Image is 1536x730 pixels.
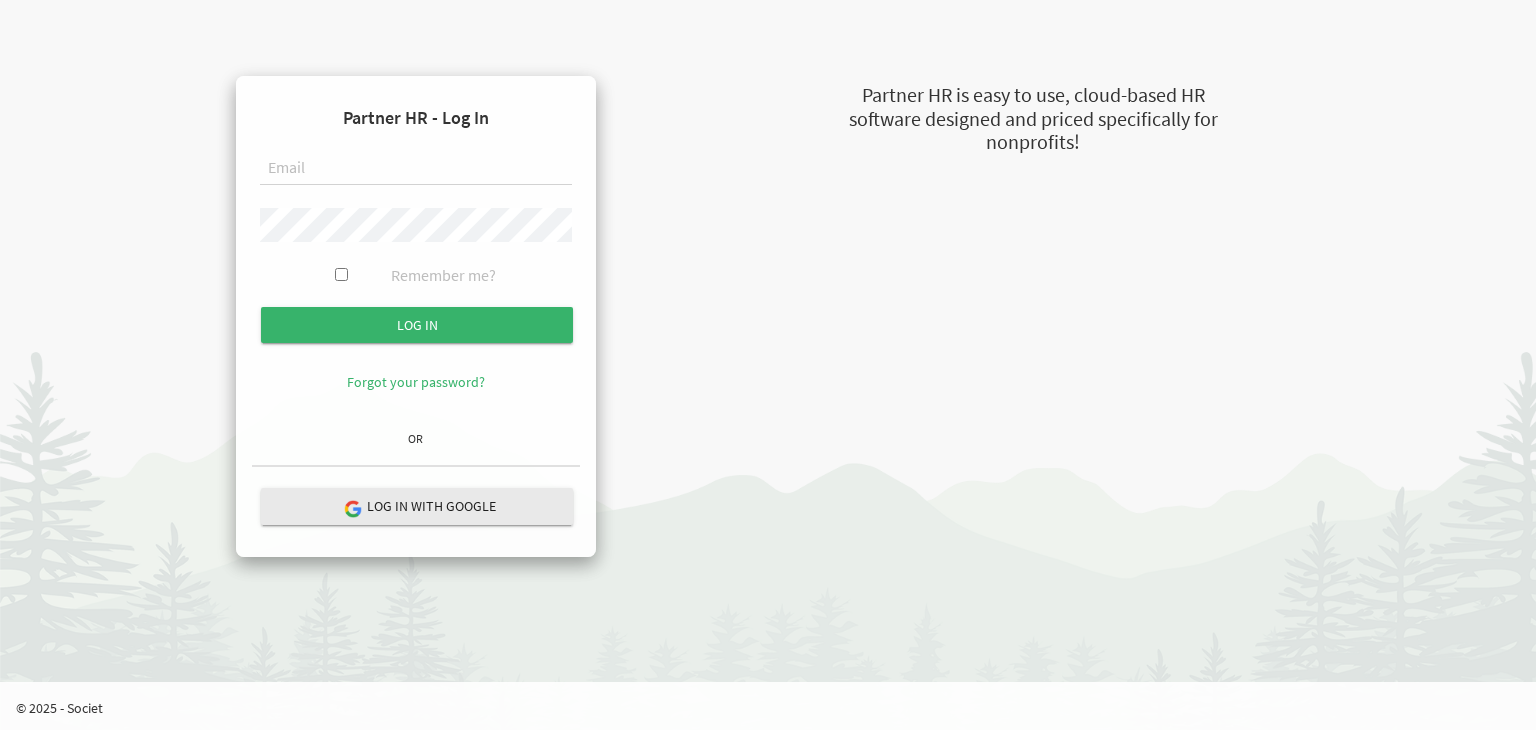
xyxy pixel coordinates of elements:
[748,128,1318,157] div: nonprofits!
[261,307,573,343] input: Log in
[16,698,1536,718] p: © 2025 - Societ
[748,81,1318,110] div: Partner HR is easy to use, cloud-based HR
[260,152,572,186] input: Email
[391,264,496,287] label: Remember me?
[343,499,361,517] img: google-logo.png
[261,488,573,525] button: Log in with Google
[748,105,1318,134] div: software designed and priced specifically for
[347,373,485,391] a: Forgot your password?
[252,432,580,445] h6: OR
[252,92,580,144] h4: Partner HR - Log In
